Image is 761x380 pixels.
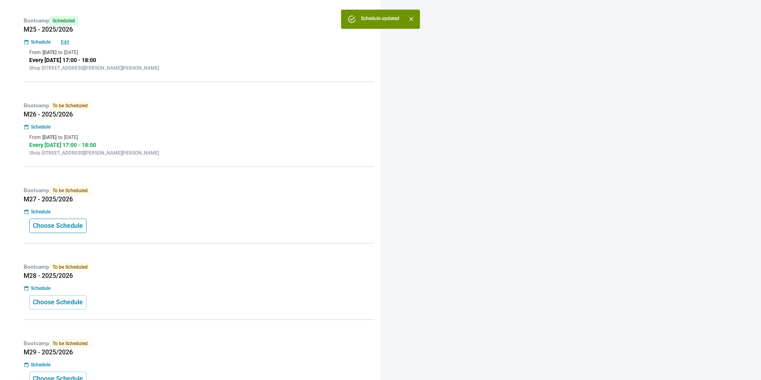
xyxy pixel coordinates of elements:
p: Every [DATE] 17:00 - 18:00 [29,56,368,64]
p: Choose Schedule [33,298,83,307]
p: [DATE] [64,134,78,141]
p: From [29,134,41,141]
h5: M28 - 2025/2026 [24,272,374,280]
button: Choose Schedule [29,295,87,310]
span: To be Scheduled [49,101,91,111]
h5: M27 - 2025/2026 [24,195,374,203]
button: Choose Schedule [29,219,87,233]
p: Schedule [31,361,50,368]
p: From [29,49,41,56]
p: to [58,134,62,141]
p: Shop [STREET_ADDRESS][PERSON_NAME][PERSON_NAME] [29,149,368,157]
p: [DATE] [64,49,78,56]
p: Bootcamp [24,16,374,26]
h5: M25 - 2025/2026 [24,26,374,34]
p: Schedule [31,285,50,292]
p: Bootcamp [24,339,374,348]
span: To be Scheduled [49,186,91,195]
p: Choose Schedule [33,221,83,231]
div: Schedule updated [361,12,399,26]
p: Bootcamp [24,262,374,272]
p: to [58,49,62,56]
button: Close [406,14,417,24]
h5: M26 - 2025/2026 [24,111,374,119]
p: Schedule [31,208,50,215]
p: Schedule [31,123,50,131]
p: Bootcamp [24,186,374,195]
p: Every [DATE] 17:00 - 18:00 [29,141,368,149]
p: Schedule [31,38,50,46]
span: To be Scheduled [49,262,91,272]
p: Bootcamp [24,101,374,111]
span: Scheduled [49,16,78,26]
h5: M29 - 2025/2026 [24,348,374,356]
p: [DATE] [42,49,56,56]
p: [DATE] [42,134,56,141]
p: Shop [STREET_ADDRESS][PERSON_NAME][PERSON_NAME] [29,64,368,72]
button: Edit [52,38,78,46]
span: To be Scheduled [49,339,91,348]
